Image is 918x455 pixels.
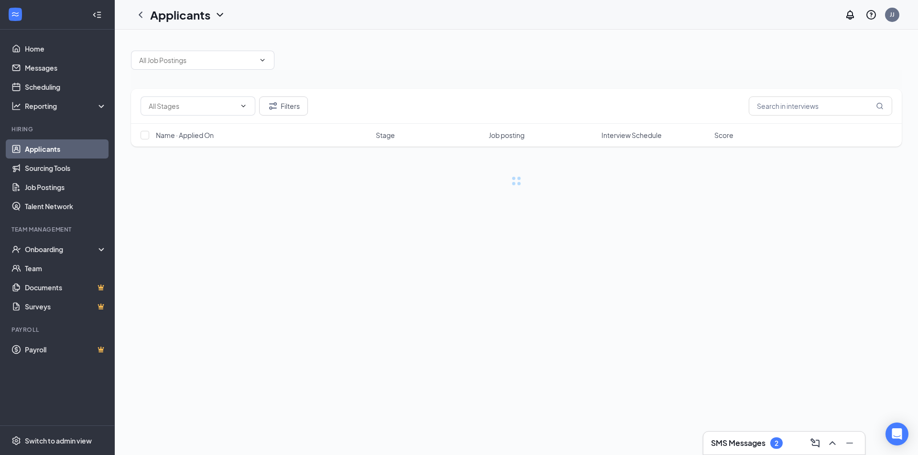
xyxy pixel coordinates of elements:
[601,130,662,140] span: Interview Schedule
[775,439,778,447] div: 2
[150,7,210,23] h1: Applicants
[25,340,107,359] a: PayrollCrown
[808,435,823,451] button: ComposeMessage
[876,102,884,110] svg: MagnifyingGlass
[714,130,733,140] span: Score
[749,96,892,116] input: Search in interviews
[25,259,107,278] a: Team
[92,10,102,20] svg: Collapse
[25,278,107,297] a: DocumentsCrown
[844,9,856,21] svg: Notifications
[149,101,236,111] input: All Stages
[259,96,308,116] button: Filter Filters
[240,102,247,110] svg: ChevronDown
[11,436,21,445] svg: Settings
[711,438,765,448] h3: SMS Messages
[25,244,98,254] div: Onboarding
[25,39,107,58] a: Home
[25,58,107,77] a: Messages
[11,125,105,133] div: Hiring
[135,9,146,21] svg: ChevronLeft
[11,10,20,19] svg: WorkstreamLogo
[11,244,21,254] svg: UserCheck
[156,130,214,140] span: Name · Applied On
[865,9,877,21] svg: QuestionInfo
[11,101,21,111] svg: Analysis
[489,130,525,140] span: Job posting
[25,436,92,445] div: Switch to admin view
[11,225,105,233] div: Team Management
[825,435,840,451] button: ChevronUp
[844,437,855,449] svg: Minimize
[259,56,266,64] svg: ChevronDown
[25,159,107,178] a: Sourcing Tools
[25,297,107,316] a: SurveysCrown
[25,178,107,197] a: Job Postings
[842,435,857,451] button: Minimize
[139,55,255,65] input: All Job Postings
[885,423,908,445] div: Open Intercom Messenger
[827,437,838,449] svg: ChevronUp
[11,326,105,334] div: Payroll
[376,130,395,140] span: Stage
[25,139,107,159] a: Applicants
[25,101,107,111] div: Reporting
[25,197,107,216] a: Talent Network
[25,77,107,96] a: Scheduling
[214,9,226,21] svg: ChevronDown
[890,11,895,19] div: JJ
[809,437,821,449] svg: ComposeMessage
[267,100,279,112] svg: Filter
